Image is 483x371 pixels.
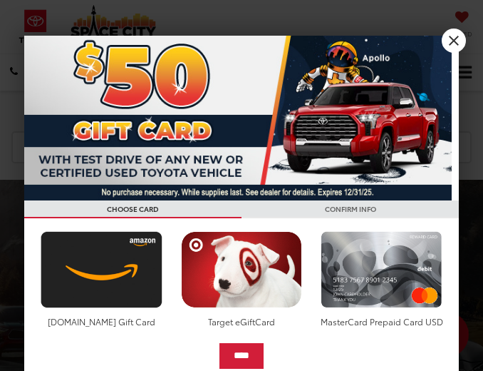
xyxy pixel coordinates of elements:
div: [DOMAIN_NAME] Gift Card [37,315,166,327]
div: MasterCard Prepaid Card USD [317,315,446,327]
img: targetcard.png [177,231,306,308]
h3: CONFIRM INFO [241,200,459,218]
h3: CHOOSE CARD [24,200,241,218]
img: amazoncard.png [37,231,166,308]
img: mastercard.png [317,231,446,308]
img: 53411_top_152338.jpg [24,36,452,200]
div: Target eGiftCard [177,315,306,327]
